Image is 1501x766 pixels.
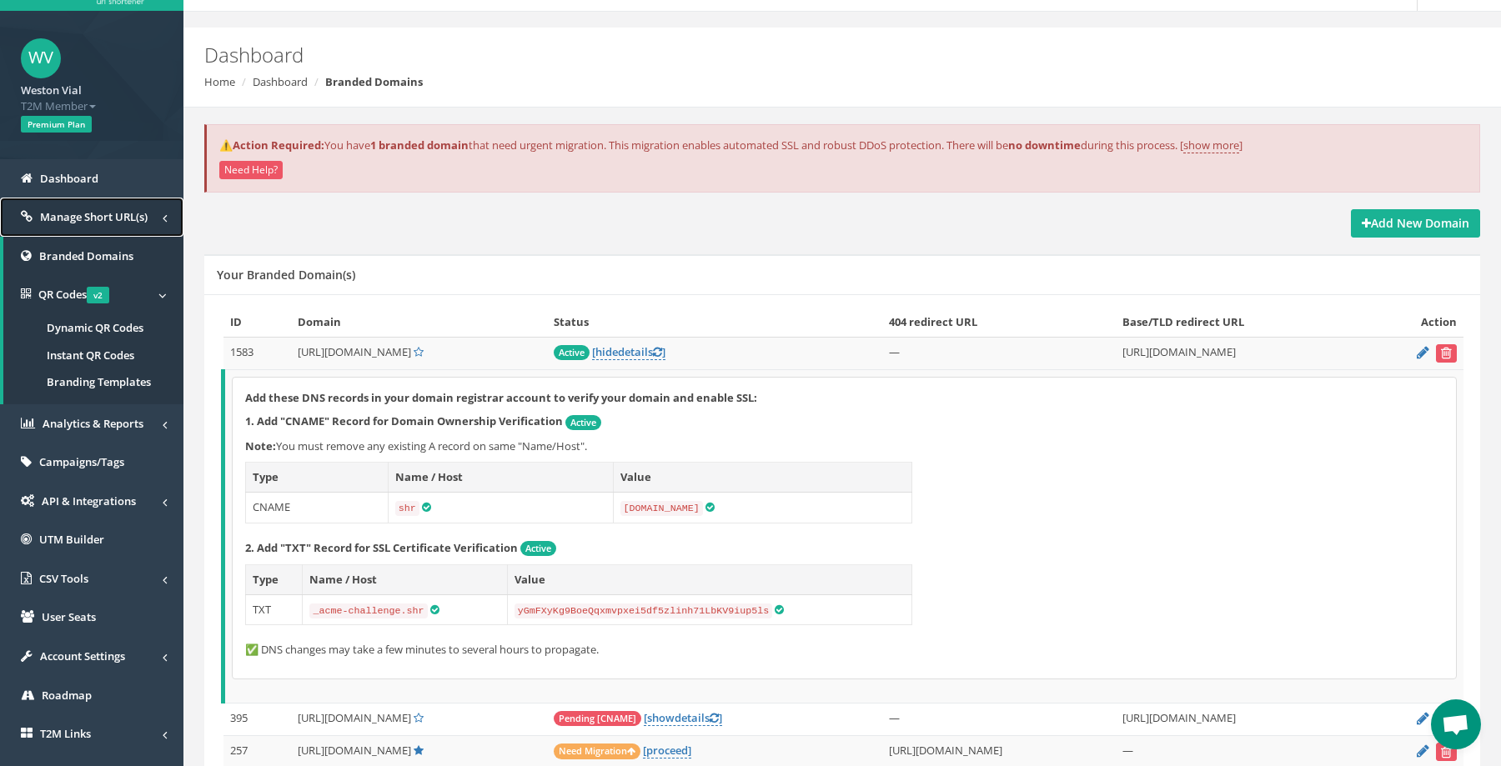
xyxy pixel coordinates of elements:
[554,743,640,759] span: Need Migration
[39,532,104,547] span: UTM Builder
[47,348,134,363] span: Instant QR Codes
[21,83,82,98] strong: Weston Vial
[245,438,276,453] b: Note:
[223,337,291,369] td: 1583
[246,492,389,523] td: CNAME
[204,74,235,89] a: Home
[370,138,469,153] strong: 1 branded domain
[298,710,411,725] span: [URL][DOMAIN_NAME]
[325,74,423,89] strong: Branded Domains
[647,710,675,725] span: show
[309,603,427,618] code: _acme-challenge.shr
[882,337,1116,369] td: —
[21,116,92,133] span: Premium Plan
[520,541,556,556] span: Active
[298,344,411,359] span: [URL][DOMAIN_NAME]
[253,74,308,89] a: Dashboard
[3,314,183,342] a: Dynamic QR Codes
[1365,308,1463,337] th: Action
[39,454,124,469] span: Campaigns/Tags
[47,320,143,335] span: Dynamic QR Codes
[204,44,1263,66] h2: Dashboard
[245,413,563,428] strong: 1. Add "CNAME" Record for Domain Ownership Verification
[223,308,291,337] th: ID
[40,648,125,663] span: Account Settings
[40,726,91,741] span: T2M Links
[515,603,773,618] code: yGmFXyKg9BoeQqxmvpxei5df5zlinh71LbKV9iup5ls
[43,416,143,431] span: Analytics & Reports
[291,308,548,337] th: Domain
[1116,703,1365,735] td: [URL][DOMAIN_NAME]
[395,501,419,516] code: shr
[21,38,61,78] span: WV
[620,501,703,516] code: [DOMAIN_NAME]
[42,688,92,703] span: Roadmap
[1008,138,1081,153] strong: no downtime
[547,308,882,337] th: Status
[554,345,590,360] span: Active
[3,368,183,396] a: Branding Templates
[643,743,691,758] a: [proceed]
[245,438,1443,454] p: You must remove any existing A record on same "Name/Host".
[39,571,88,586] span: CSV Tools
[595,344,618,359] span: hide
[245,540,518,555] strong: 2. Add "TXT" Record for SSL Certificate Verification
[1116,337,1365,369] td: [URL][DOMAIN_NAME]
[21,98,163,114] span: T2M Member
[219,138,324,153] strong: ⚠️Action Required:
[1183,138,1239,153] a: show more
[1362,215,1469,231] strong: Add New Domain
[40,209,148,224] span: Manage Short URL(s)
[882,308,1116,337] th: 404 redirect URL
[882,703,1116,735] td: —
[507,565,911,595] th: Value
[245,390,757,405] strong: Add these DNS records in your domain registrar account to verify your domain and enable SSL:
[414,344,424,359] a: Set Default
[42,493,136,508] span: API & Integrations
[644,710,722,726] a: [showdetails]
[565,415,601,430] span: Active
[246,565,303,595] th: Type
[87,287,109,303] span: v2
[613,463,911,493] th: Value
[40,171,98,186] span: Dashboard
[223,703,291,735] td: 395
[1431,699,1481,749] a: Open chat
[1351,209,1480,238] a: Add New Domain
[38,287,109,302] span: QR Codes
[298,743,411,758] span: [URL][DOMAIN_NAME]
[42,609,96,624] span: User Seats
[554,711,641,726] span: Pending [CNAME]
[592,344,665,360] a: [hidedetails]
[219,138,1467,153] p: You have that need urgent migration. This migration enables automated SSL and robust DDoS protect...
[414,710,424,725] a: Set Default
[3,342,183,369] a: Instant QR Codes
[217,268,355,281] h5: Your Branded Domain(s)
[246,594,303,625] td: TXT
[414,743,424,758] a: Default
[39,248,133,263] span: Branded Domains
[219,161,283,179] button: Need Help?
[47,374,151,389] span: Branding Templates
[388,463,613,493] th: Name / Host
[246,463,389,493] th: Type
[245,642,1443,658] p: ✅ DNS changes may take a few minutes to several hours to propagate.
[303,565,507,595] th: Name / Host
[1116,308,1365,337] th: Base/TLD redirect URL
[21,78,163,113] a: Weston Vial T2M Member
